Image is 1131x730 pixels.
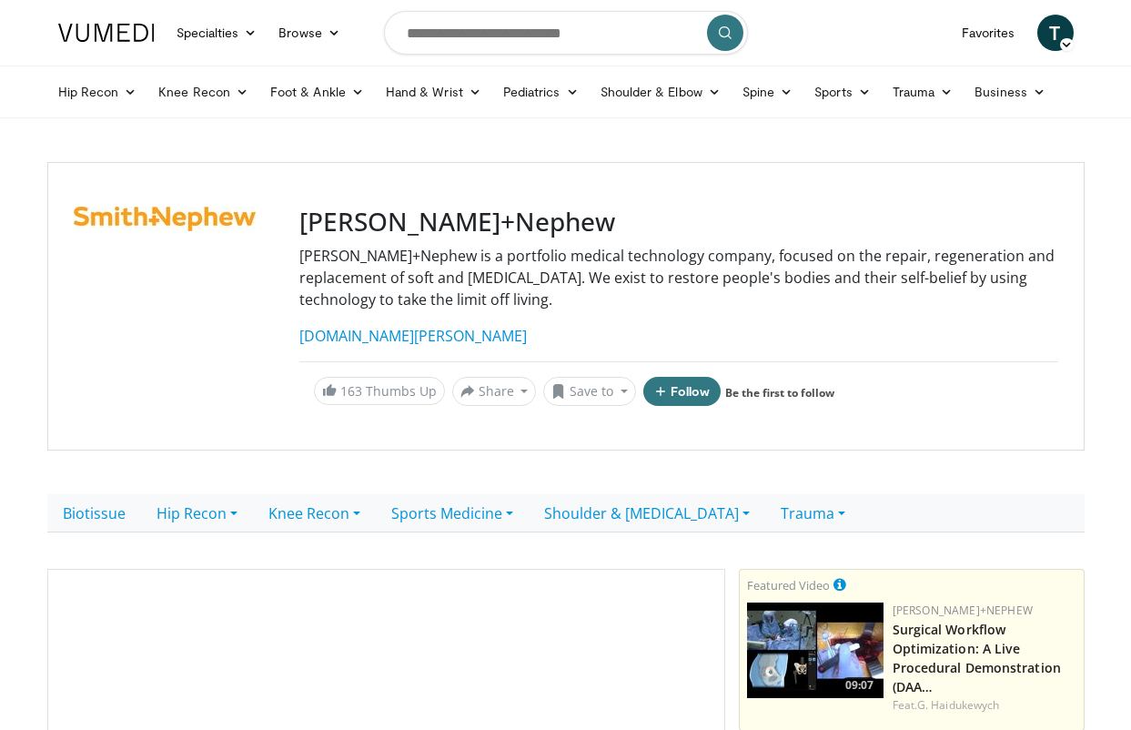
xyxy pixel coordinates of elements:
a: Business [964,74,1056,110]
span: 163 [340,382,362,400]
a: [DOMAIN_NAME][PERSON_NAME] [299,326,527,346]
a: T [1037,15,1074,51]
a: Foot & Ankle [259,74,375,110]
a: Specialties [166,15,268,51]
img: VuMedi Logo [58,24,155,42]
a: Surgical Workflow Optimization: A Live Procedural Demonstration (DAA… [893,621,1061,695]
img: bcfc90b5-8c69-4b20-afee-af4c0acaf118.150x105_q85_crop-smart_upscale.jpg [747,603,884,698]
a: Biotissue [47,494,141,532]
small: Featured Video [747,577,830,593]
a: G. Haidukewych [917,697,999,713]
a: Knee Recon [147,74,259,110]
a: Trauma [882,74,964,110]
span: 09:07 [840,677,879,694]
a: Shoulder & [MEDICAL_DATA] [529,494,765,532]
a: Pediatrics [492,74,590,110]
a: Trauma [765,494,861,532]
button: Follow [643,377,722,406]
a: Be the first to follow [725,385,834,400]
a: [PERSON_NAME]+Nephew [893,603,1033,618]
a: Hip Recon [47,74,148,110]
a: 163 Thumbs Up [314,377,445,405]
a: Favorites [951,15,1026,51]
a: Sports Medicine [376,494,529,532]
input: Search topics, interventions [384,11,748,55]
p: [PERSON_NAME]+Nephew is a portfolio medical technology company, focused on the repair, regenerati... [299,245,1058,310]
a: Hand & Wrist [375,74,492,110]
button: Save to [543,377,636,406]
a: Browse [268,15,351,51]
a: 09:07 [747,603,884,698]
a: Hip Recon [141,494,253,532]
h3: [PERSON_NAME]+Nephew [299,207,1058,238]
div: Feat. [893,697,1076,714]
button: Share [452,377,537,406]
a: Shoulder & Elbow [590,74,732,110]
a: Spine [732,74,803,110]
a: Sports [803,74,882,110]
a: Knee Recon [253,494,376,532]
